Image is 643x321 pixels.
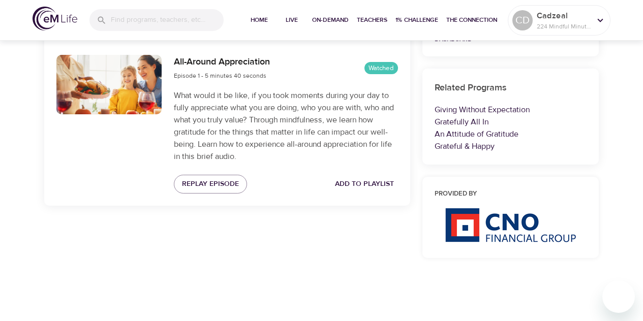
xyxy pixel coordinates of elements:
span: Episode 1 - 5 minutes 40 seconds [174,72,266,80]
h6: All-Around Appreciation [174,55,270,70]
p: 224 Mindful Minutes [537,22,591,31]
a: An Attitude of Gratitude [435,129,518,139]
span: Replay Episode [182,178,239,190]
span: Live [280,15,304,25]
p: Cadzeal [537,10,591,22]
span: Watched [364,63,398,73]
span: Home [247,15,271,25]
a: Gratefully All In [435,117,488,127]
h6: Related Programs [435,81,587,95]
button: Add to Playlist [331,175,398,194]
span: The Connection [446,15,497,25]
a: View Dashboard [435,23,568,43]
img: CNO%20logo.png [445,208,576,242]
span: Add to Playlist [335,178,394,190]
iframe: Button to launch messaging window [602,280,635,313]
span: 1% Challenge [395,15,438,25]
span: Teachers [357,15,387,25]
div: CD [512,10,533,30]
h6: Provided by [435,189,587,200]
button: Replay Episode [174,175,247,194]
a: Giving Without Expectation [435,105,530,115]
a: Grateful & Happy [435,141,495,151]
input: Find programs, teachers, etc... [111,9,224,31]
span: On-Demand [312,15,349,25]
img: logo [33,7,77,30]
p: What would it be like, if you took moments during your day to fully appreciate what you are doing... [174,89,397,163]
